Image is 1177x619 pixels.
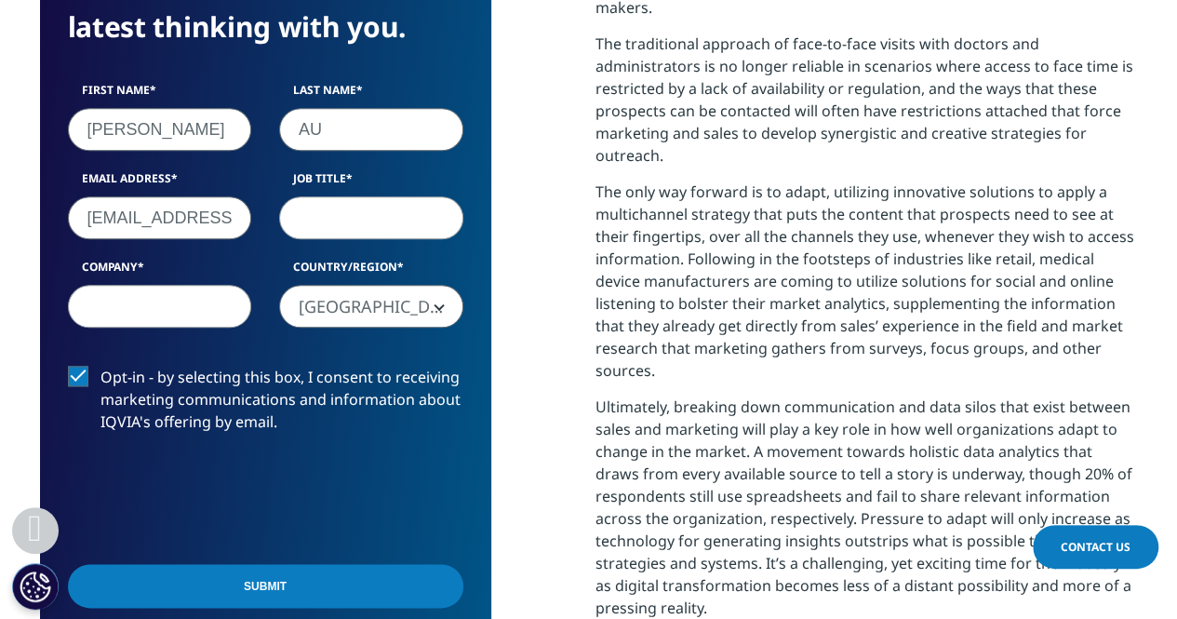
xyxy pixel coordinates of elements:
[68,259,252,285] label: Company
[1061,539,1130,555] span: Contact Us
[68,82,252,108] label: First Name
[280,286,462,329] span: Germany
[68,170,252,196] label: Email Address
[68,463,351,535] iframe: reCAPTCHA
[68,564,463,608] input: Submit
[595,33,1138,181] p: The traditional approach of face-to-face visits with doctors and administrators is no longer reli...
[595,181,1138,396] p: The only way forward is to adapt, utilizing innovative solutions to apply a multichannel strategy...
[1033,525,1158,569] a: Contact Us
[279,82,463,108] label: Last Name
[68,366,463,443] label: Opt-in - by selecting this box, I consent to receiving marketing communications and information a...
[279,259,463,285] label: Country/Region
[12,563,59,610] button: Cookies Settings
[279,285,463,328] span: Germany
[279,170,463,196] label: Job Title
